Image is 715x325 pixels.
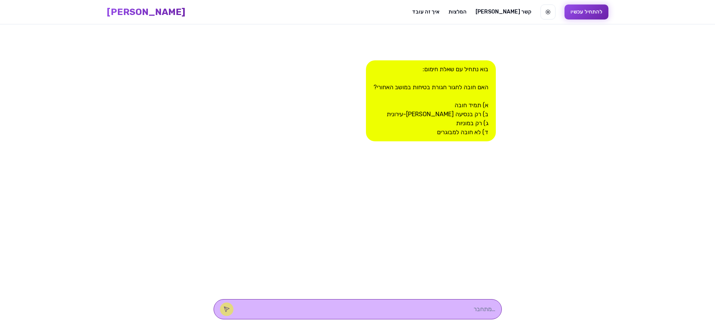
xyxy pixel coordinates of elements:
[366,60,496,141] div: בוא נתחיל עם שאלת חימום: האם חובה לחגור חגורת בטיחות במושב האחורי? א) תמיד חובה ב) רק בנסיעה [PER...
[564,4,608,19] button: להתחיל עכשיו
[449,8,467,16] a: המלצות
[412,8,440,16] a: איך זה עובד
[476,8,531,16] a: [PERSON_NAME] קשר
[107,6,185,18] a: [PERSON_NAME]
